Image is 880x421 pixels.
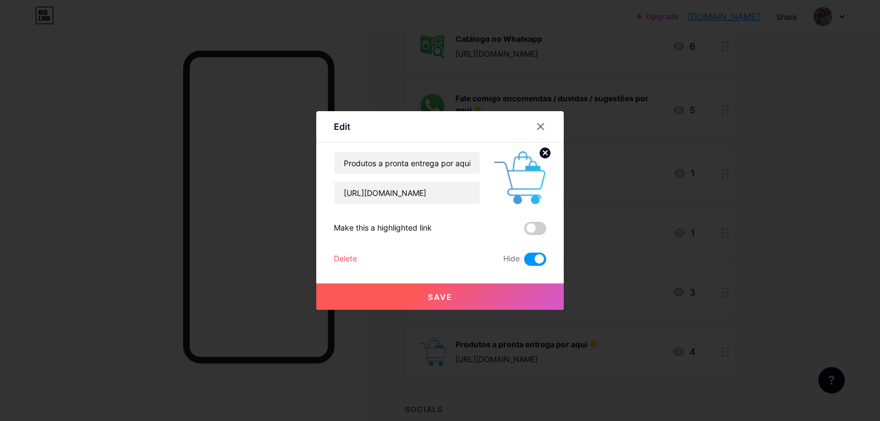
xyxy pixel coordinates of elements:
[334,182,480,204] input: URL
[503,253,520,266] span: Hide
[334,222,432,235] div: Make this a highlighted link
[334,253,357,266] div: Delete
[428,292,453,302] span: Save
[493,151,546,204] img: link_thumbnail
[316,283,564,310] button: Save
[334,152,480,174] input: Title
[334,120,350,133] div: Edit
